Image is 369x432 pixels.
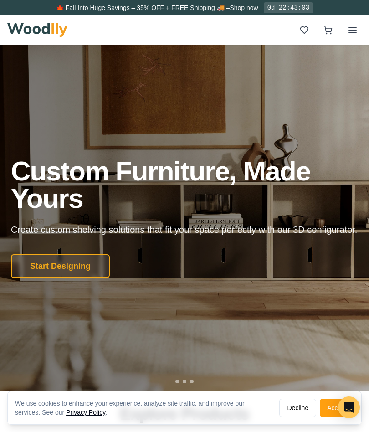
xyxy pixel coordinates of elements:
button: Start Designing [11,254,110,278]
button: Decline [279,399,316,417]
h1: Custom Furniture, Made Yours [11,158,358,212]
div: We use cookies to enhance your experience, analyze site traffic, and improve our services. See our . [15,399,272,417]
div: 0d 22:43:03 [264,2,313,13]
a: Privacy Policy [66,409,105,416]
button: Accept [320,399,354,417]
a: Shop now [230,4,258,11]
p: Create custom shelving solutions that fit your space perfectly with our 3D configurator. [11,223,358,236]
span: 🍁 Fall Into Huge Savings – 35% OFF + FREE Shipping 🚚 – [56,4,230,11]
div: Open Intercom Messenger [338,396,360,418]
img: Woodlly [7,23,67,37]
